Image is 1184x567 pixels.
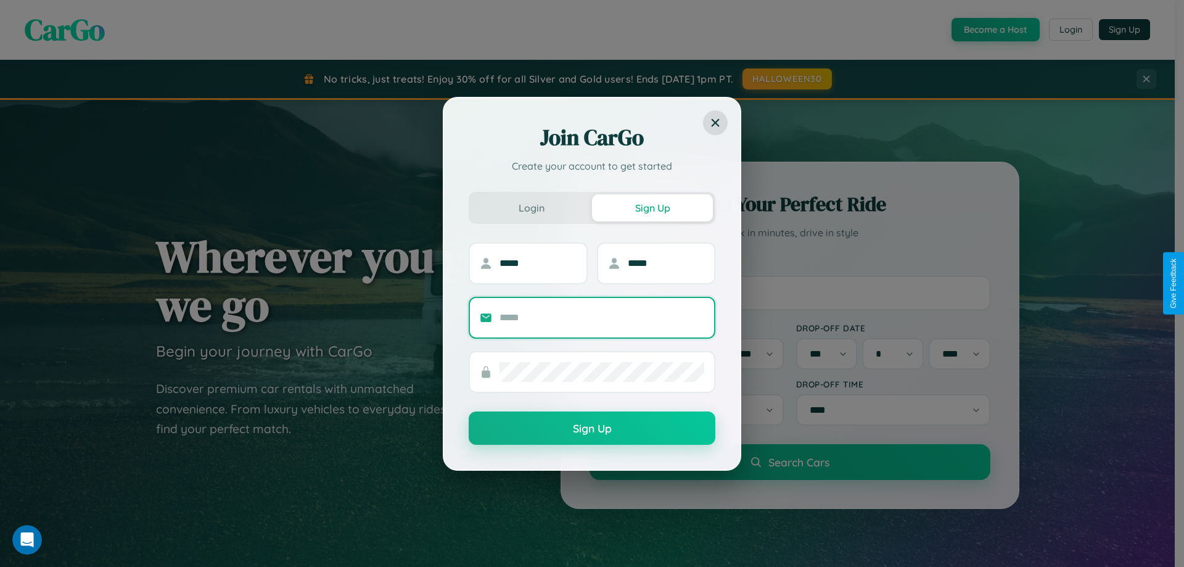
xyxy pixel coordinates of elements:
div: Give Feedback [1169,259,1178,308]
button: Login [471,194,592,221]
p: Create your account to get started [469,159,715,173]
button: Sign Up [592,194,713,221]
button: Sign Up [469,412,715,445]
iframe: Intercom live chat [12,525,42,555]
h2: Join CarGo [469,123,715,152]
